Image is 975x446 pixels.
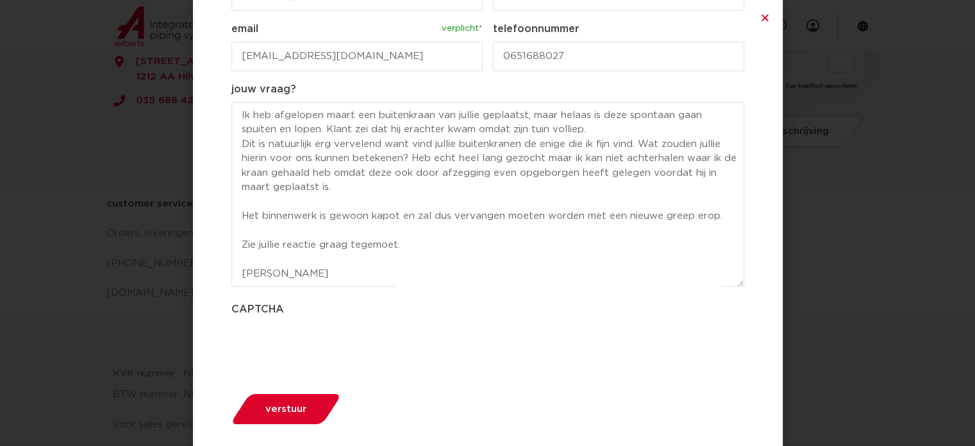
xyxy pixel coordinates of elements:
[231,42,483,71] input: email
[760,13,770,22] a: Close
[440,21,483,37] span: verplicht*
[227,393,344,425] button: verstuur
[231,21,483,37] label: email
[493,42,744,71] input: telefoonnummer
[231,81,744,97] label: jouw vraag?
[265,404,306,414] span: verstuur
[231,322,426,372] iframe: reCAPTCHA
[493,21,744,37] label: telefoonnummer
[231,302,744,317] label: CAPTCHA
